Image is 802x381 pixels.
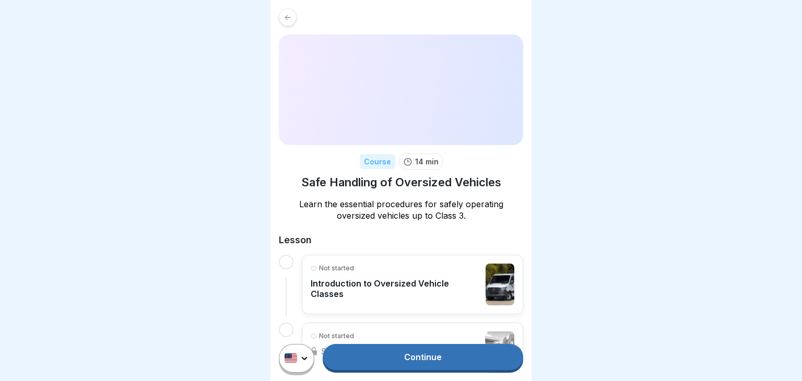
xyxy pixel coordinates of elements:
img: us.svg [285,354,297,363]
h1: Safe Handling of Oversized Vehicles [301,175,501,190]
a: Continue [323,344,523,370]
p: Not started [319,264,354,273]
p: Introduction to Oversized Vehicle Classes [311,278,480,299]
img: jub3lvt3zfoe6m03nq6jm796.png [486,264,514,305]
p: 14 min [415,156,439,167]
a: Not startedIntroduction to Oversized Vehicle Classes [311,264,514,305]
div: Course [360,154,395,169]
p: Learn the essential procedures for safely operating oversized vehicles up to Class 3. [279,198,523,221]
h2: Lesson [279,234,523,246]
